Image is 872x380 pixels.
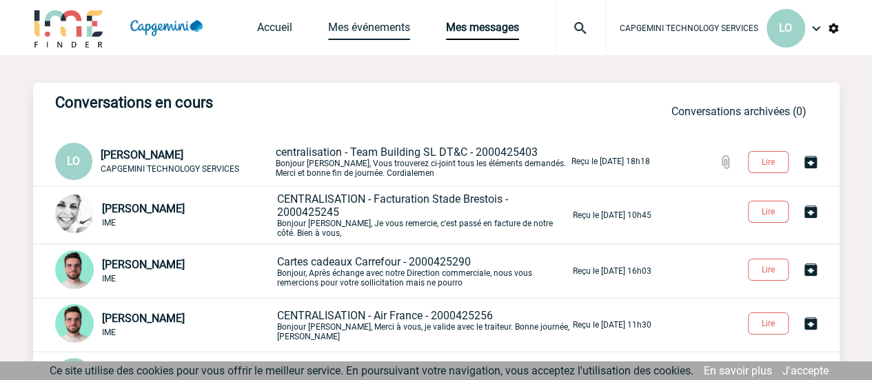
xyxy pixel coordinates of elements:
[257,21,292,40] a: Accueil
[277,192,570,238] p: Bonjour [PERSON_NAME], Je vous remercie, c'est passé en facture de notre côté. Bien à vous,
[55,194,94,233] img: 103013-0.jpeg
[55,304,274,346] div: Conversation privée : Client - Agence
[782,364,829,377] a: J'accepte
[573,210,651,220] p: Reçu le [DATE] 10h45
[101,148,183,161] span: [PERSON_NAME]
[277,309,493,322] span: CENTRALISATION - Air France - 2000425256
[779,21,792,34] span: LO
[55,250,274,292] div: Conversation privée : Client - Agence
[102,202,185,215] span: [PERSON_NAME]
[276,361,507,374] span: CENTRALISATION - Repas CODIR - 2000424441
[277,255,471,268] span: Cartes cadeaux Carrefour - 2000425290
[573,320,651,330] p: Reçu le [DATE] 11h30
[102,258,185,271] span: [PERSON_NAME]
[748,201,789,223] button: Lire
[277,255,570,288] p: Bonjour, Après échange avec notre Direction commerciale, nous vous remercions pour votre sollicit...
[446,21,519,40] a: Mes messages
[102,312,185,325] span: [PERSON_NAME]
[620,23,758,33] span: CAPGEMINI TECHNOLOGY SERVICES
[55,250,94,289] img: 121547-2.png
[802,261,819,278] img: Archiver la conversation
[571,157,650,166] p: Reçu le [DATE] 18h18
[748,312,789,334] button: Lire
[102,218,116,228] span: IME
[67,154,80,168] span: LO
[802,315,819,332] img: Archiver la conversation
[55,194,274,236] div: Conversation privée : Client - Agence
[276,146,569,178] p: Bonjour [PERSON_NAME], Vous trouverez ci-joint tous les éléments demandés. Merci et bonne fin de ...
[55,263,651,277] a: [PERSON_NAME] IME Cartes cadeaux Carrefour - 2000425290Bonjour, Après échange avec notre Directio...
[748,151,789,173] button: Lire
[737,262,802,275] a: Lire
[55,154,650,167] a: LO [PERSON_NAME] CAPGEMINI TECHNOLOGY SERVICES centralisation - Team Building SL DT&C - 200042540...
[737,204,802,217] a: Lire
[802,203,819,220] img: Archiver la conversation
[102,274,116,283] span: IME
[737,154,802,168] a: Lire
[277,192,508,219] span: CENTRALISATION - Facturation Stade Brestois - 2000425245
[101,164,239,174] span: CAPGEMINI TECHNOLOGY SERVICES
[328,21,410,40] a: Mes événements
[55,143,273,180] div: Conversation privée : Client - Agence
[50,364,693,377] span: Ce site utilise des cookies pour vous offrir le meilleur service. En poursuivant votre navigation...
[55,94,469,111] h3: Conversations en cours
[277,309,570,341] p: Bonjour [PERSON_NAME], Merci à vous, je valide avec le traiteur. Bonne journée, [PERSON_NAME]
[704,364,772,377] a: En savoir plus
[276,146,538,159] span: centralisation - Team Building SL DT&C - 2000425403
[802,154,819,170] img: Archiver la conversation
[33,8,105,48] img: IME-Finder
[671,105,807,118] a: Conversations archivées (0)
[55,317,651,330] a: [PERSON_NAME] IME CENTRALISATION - Air France - 2000425256Bonjour [PERSON_NAME], Merci à vous, je...
[55,304,94,343] img: 121547-2.png
[573,266,651,276] p: Reçu le [DATE] 16h03
[102,328,116,337] span: IME
[55,208,651,221] a: [PERSON_NAME] IME CENTRALISATION - Facturation Stade Brestois - 2000425245Bonjour [PERSON_NAME], ...
[737,316,802,329] a: Lire
[748,259,789,281] button: Lire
